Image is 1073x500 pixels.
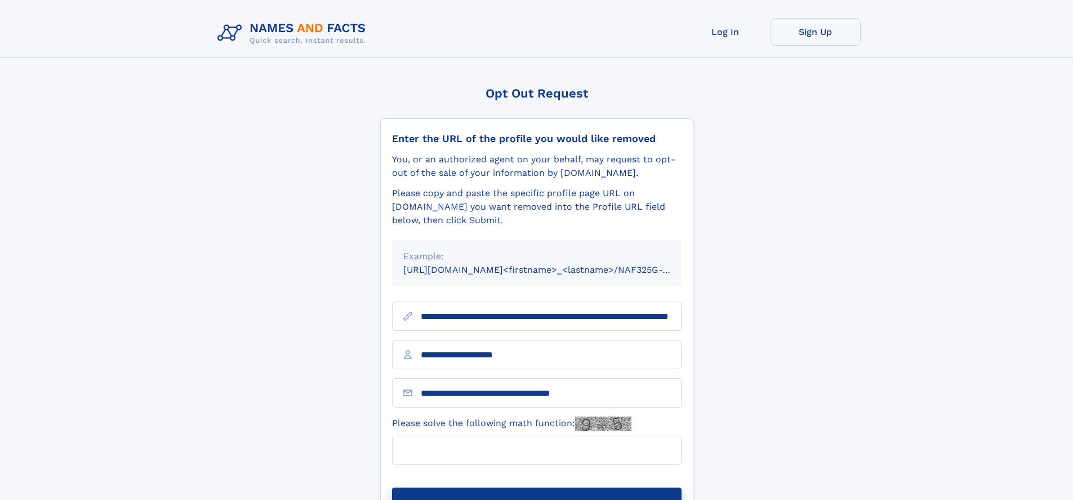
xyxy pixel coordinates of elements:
div: You, or an authorized agent on your behalf, may request to opt-out of the sale of your informatio... [392,153,682,180]
img: Logo Names and Facts [213,18,375,48]
a: Sign Up [771,18,861,46]
div: Please copy and paste the specific profile page URL on [DOMAIN_NAME] you want removed into the Pr... [392,187,682,227]
small: [URL][DOMAIN_NAME]<firstname>_<lastname>/NAF325G-xxxxxxxx [403,264,703,275]
div: Example: [403,250,670,263]
div: Enter the URL of the profile you would like removed [392,132,682,145]
a: Log In [680,18,771,46]
label: Please solve the following math function: [392,417,631,431]
div: Opt Out Request [380,86,693,100]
